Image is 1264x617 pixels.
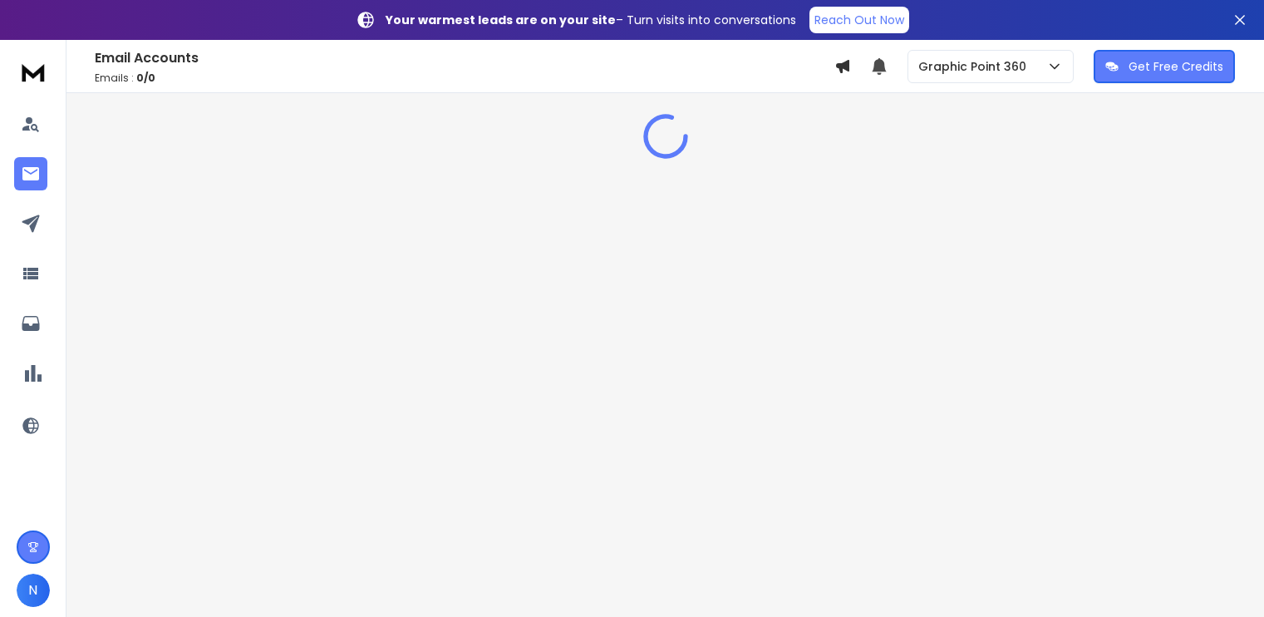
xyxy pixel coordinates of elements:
[17,57,50,87] img: logo
[918,58,1033,75] p: Graphic Point 360
[809,7,909,33] a: Reach Out Now
[814,12,904,28] p: Reach Out Now
[386,12,796,28] p: – Turn visits into conversations
[95,72,834,85] p: Emails :
[95,48,834,68] h1: Email Accounts
[1129,58,1223,75] p: Get Free Credits
[17,574,50,607] button: N
[1094,50,1235,83] button: Get Free Credits
[136,71,155,85] span: 0 / 0
[386,12,616,28] strong: Your warmest leads are on your site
